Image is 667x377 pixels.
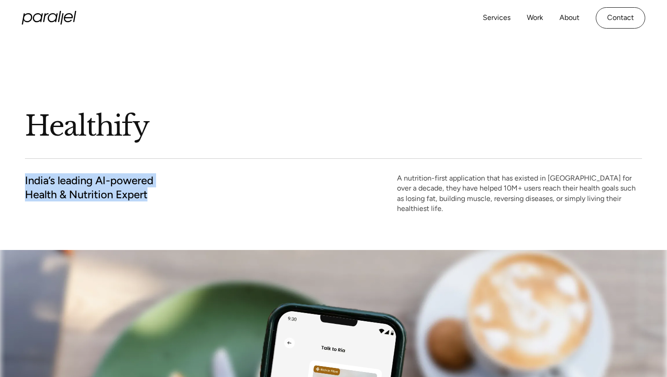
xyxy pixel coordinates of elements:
[25,173,153,201] h2: India’s leading AI-powered Health & Nutrition Expert
[25,108,388,144] h1: Healthify
[527,11,543,24] a: Work
[22,11,76,24] a: home
[596,7,645,29] a: Contact
[483,11,510,24] a: Services
[559,11,579,24] a: About
[397,173,642,214] p: A nutrition-first application that has existed in [GEOGRAPHIC_DATA] for over a decade, they have ...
